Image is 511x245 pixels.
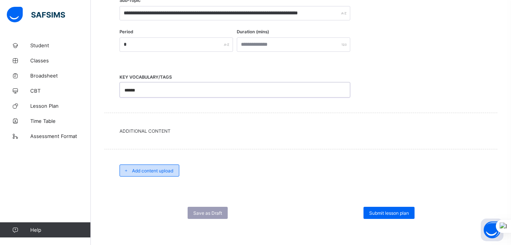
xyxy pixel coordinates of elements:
span: Additional Content [120,128,482,134]
span: Student [30,42,91,48]
span: Help [30,227,90,233]
span: Lesson Plan [30,103,91,109]
span: Classes [30,57,91,64]
span: Add content upload [132,168,173,174]
span: Time Table [30,118,91,124]
span: KEY VOCABULARY/TAGS [120,74,172,80]
span: Assessment Format [30,133,91,139]
span: Broadsheet [30,73,91,79]
span: Save as Draft [193,210,222,216]
label: Period [120,29,133,34]
label: Duration (mins) [237,29,269,34]
img: safsims [7,7,65,23]
button: Open asap [481,219,503,241]
span: CBT [30,88,91,94]
span: Submit lesson plan [369,210,409,216]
